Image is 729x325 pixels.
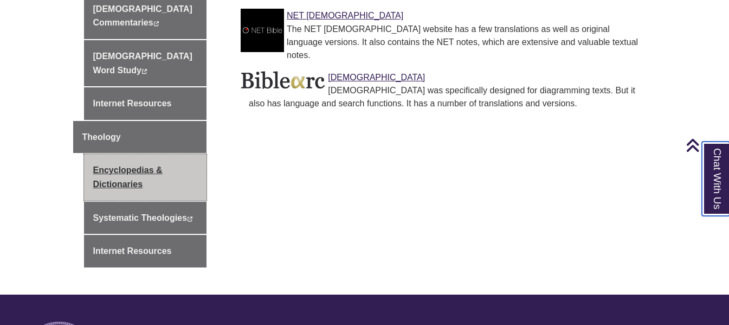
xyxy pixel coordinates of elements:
img: Link to Biblearc [241,71,325,90]
img: Link to NET Bible [241,9,284,52]
div: [DEMOGRAPHIC_DATA] was specifically designed for diagramming texts. But it also has language and ... [249,84,648,110]
a: Link to Biblearc [DEMOGRAPHIC_DATA] [328,73,425,82]
a: Internet Resources [84,87,207,120]
i: This link opens in a new window [141,69,147,74]
div: The NET [DEMOGRAPHIC_DATA] website has a few translations as well as original language versions. ... [249,23,648,62]
a: Systematic Theologies [84,202,207,234]
a: Internet Resources [84,235,207,267]
a: Theology [73,121,207,154]
i: This link opens in a new window [153,21,159,26]
a: Encyclopedias & Dictionaries [84,154,207,200]
i: This link opens in a new window [187,216,193,221]
a: [DEMOGRAPHIC_DATA] Word Study [84,40,207,86]
a: Back to Top [686,138,726,152]
a: Link to NET Bible NET [DEMOGRAPHIC_DATA] [287,11,403,20]
span: Theology [82,132,121,142]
